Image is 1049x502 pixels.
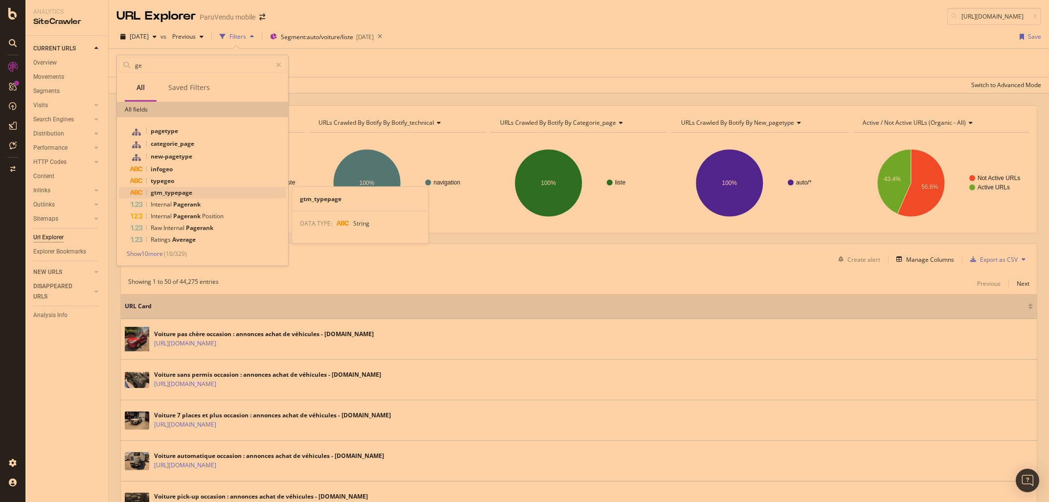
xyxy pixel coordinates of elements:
[681,118,794,127] span: URLs Crawled By Botify By new_pagetype
[134,58,272,72] input: Search by field name
[834,251,880,267] button: Create alert
[229,32,246,41] div: Filters
[151,139,194,148] span: categorie_page
[33,310,68,320] div: Analysis Info
[500,118,616,127] span: URLs Crawled By Botify By categorie_page
[116,29,160,45] button: [DATE]
[259,14,265,21] div: arrow-right-arrow-left
[33,247,86,257] div: Explorer Bookmarks
[863,118,966,127] span: Active / Not Active URLs (organic - all)
[33,16,100,27] div: SiteCrawler
[861,115,1021,131] h4: Active / Not Active URLs
[921,183,938,190] text: 56.6%
[168,29,207,45] button: Previous
[615,179,626,186] text: liste
[33,267,62,277] div: NEW URLS
[317,115,477,131] h4: URLs Crawled By Botify By botify_technical
[292,195,428,203] div: gtm_typepage
[980,255,1018,264] div: Export as CSV
[33,143,68,153] div: Performance
[360,180,375,186] text: 100%
[892,253,954,265] button: Manage Columns
[853,140,1029,226] svg: A chart.
[33,114,74,125] div: Search Engines
[202,212,224,220] span: Position
[151,212,173,220] span: Internal
[160,32,168,41] span: vs
[33,44,91,54] a: CURRENT URLS
[433,179,460,186] text: navigation
[33,214,91,224] a: Sitemaps
[33,58,101,68] a: Overview
[163,224,186,232] span: Internal
[151,188,192,197] span: gtm_typepage
[125,323,149,356] img: main image
[300,219,332,228] span: DATA TYPE:
[137,83,145,92] div: All
[33,100,48,111] div: Visits
[33,200,55,210] div: Outlinks
[216,29,258,45] button: Filters
[33,129,64,139] div: Distribution
[168,32,196,41] span: Previous
[498,115,658,131] h4: URLs Crawled By Botify By categorie_page
[33,247,101,257] a: Explorer Bookmarks
[33,143,91,153] a: Performance
[33,185,50,196] div: Inlinks
[33,214,58,224] div: Sitemaps
[117,102,288,117] div: All fields
[978,184,1010,191] text: Active URLs
[722,180,737,186] text: 100%
[966,251,1018,267] button: Export as CSV
[154,492,368,501] div: Voiture pick-up occasion : annonces achat de véhicules - [DOMAIN_NAME]
[977,279,1001,288] div: Previous
[151,127,178,135] span: pagetype
[33,267,91,277] a: NEW URLS
[884,176,900,183] text: 43.4%
[173,212,202,220] span: Pagerank
[1017,277,1029,289] button: Next
[33,310,101,320] a: Analysis Info
[200,12,255,22] div: ParuVendu mobile
[154,420,216,430] a: [URL][DOMAIN_NAME]
[154,452,384,460] div: Voiture automatique occasion : annonces achat de véhicules - [DOMAIN_NAME]
[977,277,1001,289] button: Previous
[33,157,67,167] div: HTTP Codes
[125,411,149,430] img: main image
[125,452,149,471] img: main image
[319,118,434,127] span: URLs Crawled By Botify By botify_technical
[151,177,174,185] span: typegeo
[173,200,201,208] span: Pagerank
[33,72,101,82] a: Movements
[128,277,219,289] div: Showing 1 to 50 of 44,275 entries
[125,302,1026,311] span: URL Card
[947,8,1041,25] input: Find a URL
[33,100,91,111] a: Visits
[33,129,91,139] a: Distribution
[906,255,954,264] div: Manage Columns
[33,232,101,243] a: Url Explorer
[978,175,1020,182] text: Not Active URLs
[33,232,64,243] div: Url Explorer
[1017,279,1029,288] div: Next
[356,33,374,41] div: [DATE]
[672,140,848,226] svg: A chart.
[154,411,391,420] div: Voiture 7 places et plus occasion : annonces achat de véhicules - [DOMAIN_NAME]
[353,219,369,228] span: String
[154,339,216,348] a: [URL][DOMAIN_NAME]
[151,152,192,160] span: new-pagetype
[168,83,210,92] div: Saved Filters
[33,200,91,210] a: Outlinks
[1028,32,1041,41] div: Save
[679,115,839,131] h4: URLs Crawled By Botify By new_pagetype
[33,114,91,125] a: Search Engines
[847,255,880,264] div: Create alert
[796,179,812,186] text: auto/*
[33,86,101,96] a: Segments
[967,77,1041,93] button: Switch to Advanced Mode
[309,140,485,226] svg: A chart.
[491,140,667,226] svg: A chart.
